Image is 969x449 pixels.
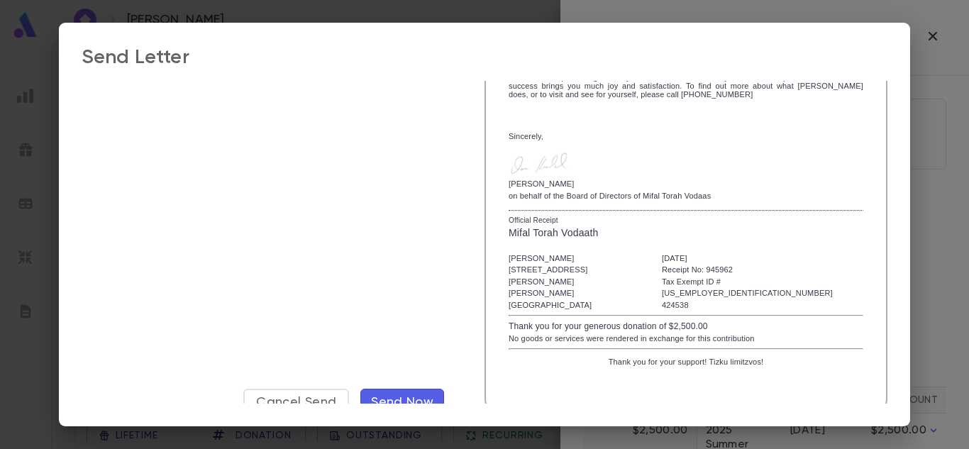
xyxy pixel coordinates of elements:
img: Mifal Receipt Signature.jpg [509,149,570,174]
div: Thank you for your generous donation of $2,500.00 [509,320,863,333]
div: Send Letter [82,45,189,70]
div: [DATE] [662,253,863,265]
div: [PERSON_NAME] [509,253,639,265]
div: Mifal Torah Vodaath [509,226,863,240]
button: Cancel Send [243,389,349,416]
div: [PERSON_NAME][GEOGRAPHIC_DATA] [509,287,639,311]
span: Send Now [371,394,433,410]
div: Tax Exempt ID #[US_EMPLOYER_IDENTIFICATION_NUMBER] [662,276,863,299]
div: No goods or services were rendered in exchange for this contribution [509,333,863,345]
button: Send Now [360,389,444,416]
p: [PERSON_NAME] [509,182,711,187]
span: Cancel Send [256,394,336,410]
div: Sincerely, [509,132,863,140]
div: [STREET_ADDRESS][PERSON_NAME] [509,264,639,287]
div: Receipt No: 945962 [662,264,863,276]
p: Thank you for your support! Tizku limitzvos! [509,357,863,366]
div: Official Receipt [509,215,863,226]
p: on behalf of the Board of Directors of Mifal Torah Vodaas [509,194,711,199]
div: 424538 [662,299,863,311]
